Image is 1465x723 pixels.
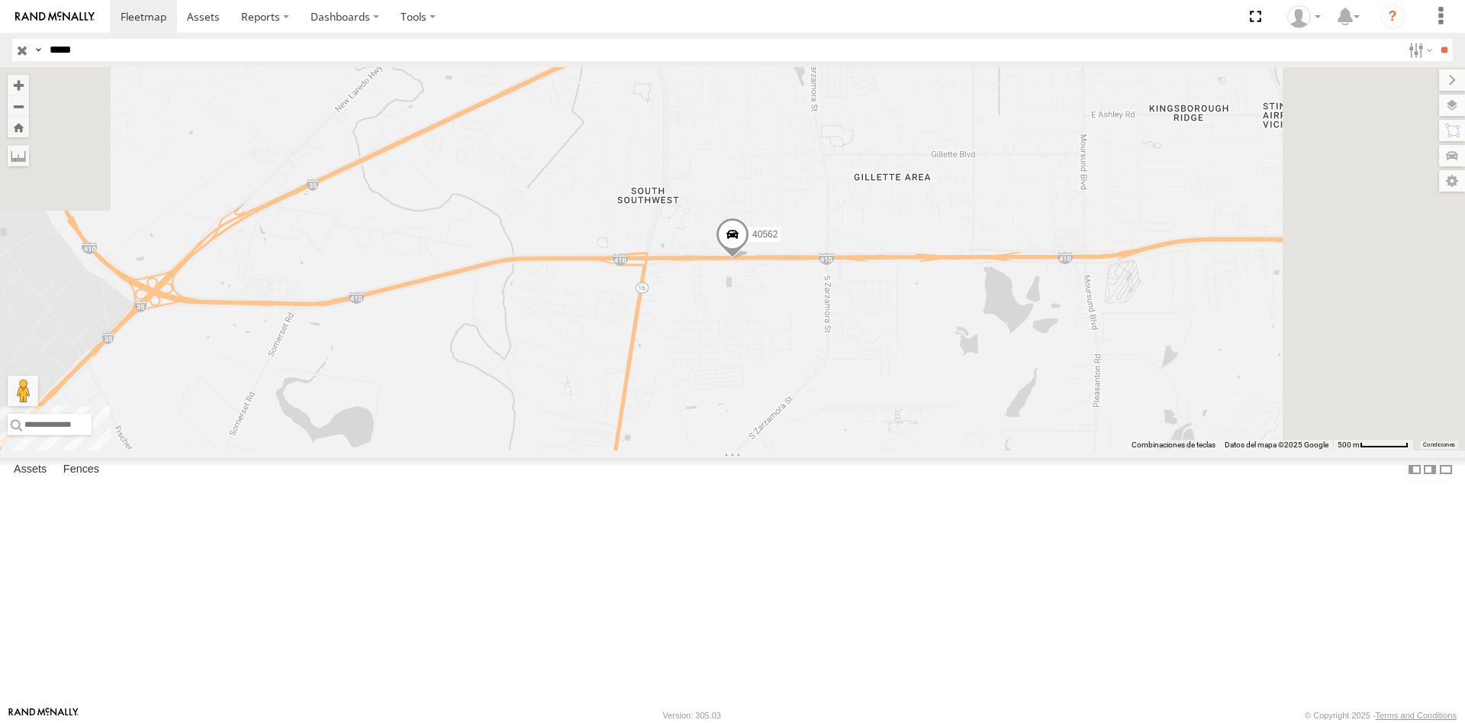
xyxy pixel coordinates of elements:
[1333,440,1413,450] button: Escala del mapa: 500 m por 60 píxeles
[8,708,79,723] a: Visit our Website
[8,376,38,406] button: Arrastra el hombrecito naranja al mapa para abrir Street View
[1380,5,1405,29] i: ?
[15,11,95,22] img: rand-logo.svg
[1305,711,1457,720] div: © Copyright 2025 -
[1376,711,1457,720] a: Terms and Conditions
[1225,441,1328,449] span: Datos del mapa ©2025 Google
[752,229,778,240] span: 40562
[8,95,29,117] button: Zoom out
[1282,5,1326,28] div: Juan Lopez
[8,117,29,137] button: Zoom Home
[1407,458,1422,480] label: Dock Summary Table to the Left
[56,459,107,480] label: Fences
[1422,458,1438,480] label: Dock Summary Table to the Right
[32,39,44,61] label: Search Query
[8,145,29,166] label: Measure
[8,75,29,95] button: Zoom in
[1438,458,1454,480] label: Hide Summary Table
[1423,442,1455,448] a: Condiciones
[1132,440,1215,450] button: Combinaciones de teclas
[1402,39,1435,61] label: Search Filter Options
[1338,441,1360,449] span: 500 m
[6,459,54,480] label: Assets
[663,711,721,720] div: Version: 305.03
[1439,170,1465,192] label: Map Settings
